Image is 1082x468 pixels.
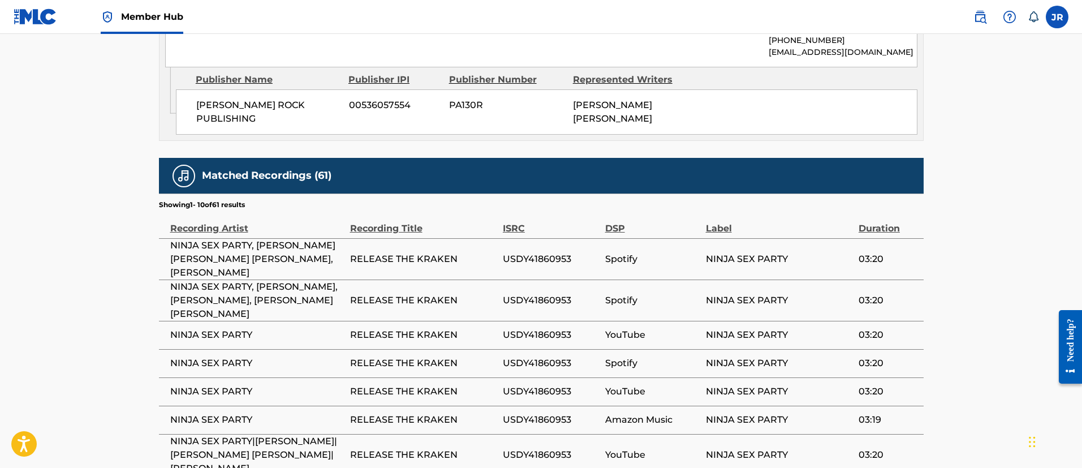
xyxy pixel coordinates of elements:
[605,210,700,235] div: DSP
[170,328,344,342] span: NINJA SEX PARTY
[350,294,497,307] span: RELEASE THE KRAKEN
[605,385,700,398] span: YouTube
[503,448,600,462] span: USDY41860953
[350,328,497,342] span: RELEASE THE KRAKEN
[706,385,853,398] span: NINJA SEX PARTY
[503,357,600,370] span: USDY41860953
[170,357,344,370] span: NINJA SEX PARTY
[350,252,497,266] span: RELEASE THE KRAKEN
[1028,11,1039,23] div: Notifications
[503,252,600,266] span: USDY41860953
[769,35,916,46] p: [PHONE_NUMBER]
[1025,414,1082,468] div: Widget de chat
[1046,6,1068,28] div: User Menu
[350,385,497,398] span: RELEASE THE KRAKEN
[706,448,853,462] span: NINJA SEX PARTY
[170,280,344,321] span: NINJA SEX PARTY, [PERSON_NAME], [PERSON_NAME], [PERSON_NAME] [PERSON_NAME]
[170,210,344,235] div: Recording Artist
[350,413,497,427] span: RELEASE THE KRAKEN
[605,294,700,307] span: Spotify
[573,73,688,87] div: Represented Writers
[101,10,114,24] img: Top Rightsholder
[348,73,441,87] div: Publisher IPI
[605,357,700,370] span: Spotify
[859,413,918,427] span: 03:19
[706,294,853,307] span: NINJA SEX PARTY
[1050,301,1082,392] iframe: Resource Center
[170,239,344,280] span: NINJA SEX PARTY, [PERSON_NAME] [PERSON_NAME] [PERSON_NAME], [PERSON_NAME]
[159,200,245,210] p: Showing 1 - 10 of 61 results
[14,8,57,25] img: MLC Logo
[859,357,918,370] span: 03:20
[170,413,344,427] span: NINJA SEX PARTY
[1025,414,1082,468] iframe: Chat Widget
[706,252,853,266] span: NINJA SEX PARTY
[202,169,331,182] h5: Matched Recordings (61)
[170,385,344,398] span: NINJA SEX PARTY
[706,328,853,342] span: NINJA SEX PARTY
[350,210,497,235] div: Recording Title
[605,252,700,266] span: Spotify
[177,169,191,183] img: Matched Recordings
[859,210,918,235] div: Duration
[196,73,340,87] div: Publisher Name
[973,10,987,24] img: search
[706,210,853,235] div: Label
[969,6,992,28] a: Public Search
[859,448,918,462] span: 03:20
[503,328,600,342] span: USDY41860953
[349,98,441,112] span: 00536057554
[859,385,918,398] span: 03:20
[503,413,600,427] span: USDY41860953
[1029,425,1036,459] div: Arrastrar
[573,100,652,124] span: [PERSON_NAME] [PERSON_NAME]
[706,357,853,370] span: NINJA SEX PARTY
[350,357,497,370] span: RELEASE THE KRAKEN
[196,98,340,126] span: [PERSON_NAME] ROCK PUBLISHING
[121,10,183,23] span: Member Hub
[706,413,853,427] span: NINJA SEX PARTY
[859,252,918,266] span: 03:20
[605,328,700,342] span: YouTube
[998,6,1021,28] div: Help
[605,413,700,427] span: Amazon Music
[350,448,497,462] span: RELEASE THE KRAKEN
[449,98,564,112] span: PA130R
[859,328,918,342] span: 03:20
[503,294,600,307] span: USDY41860953
[503,385,600,398] span: USDY41860953
[503,210,600,235] div: ISRC
[769,46,916,58] p: [EMAIL_ADDRESS][DOMAIN_NAME]
[1003,10,1016,24] img: help
[449,73,564,87] div: Publisher Number
[605,448,700,462] span: YouTube
[859,294,918,307] span: 03:20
